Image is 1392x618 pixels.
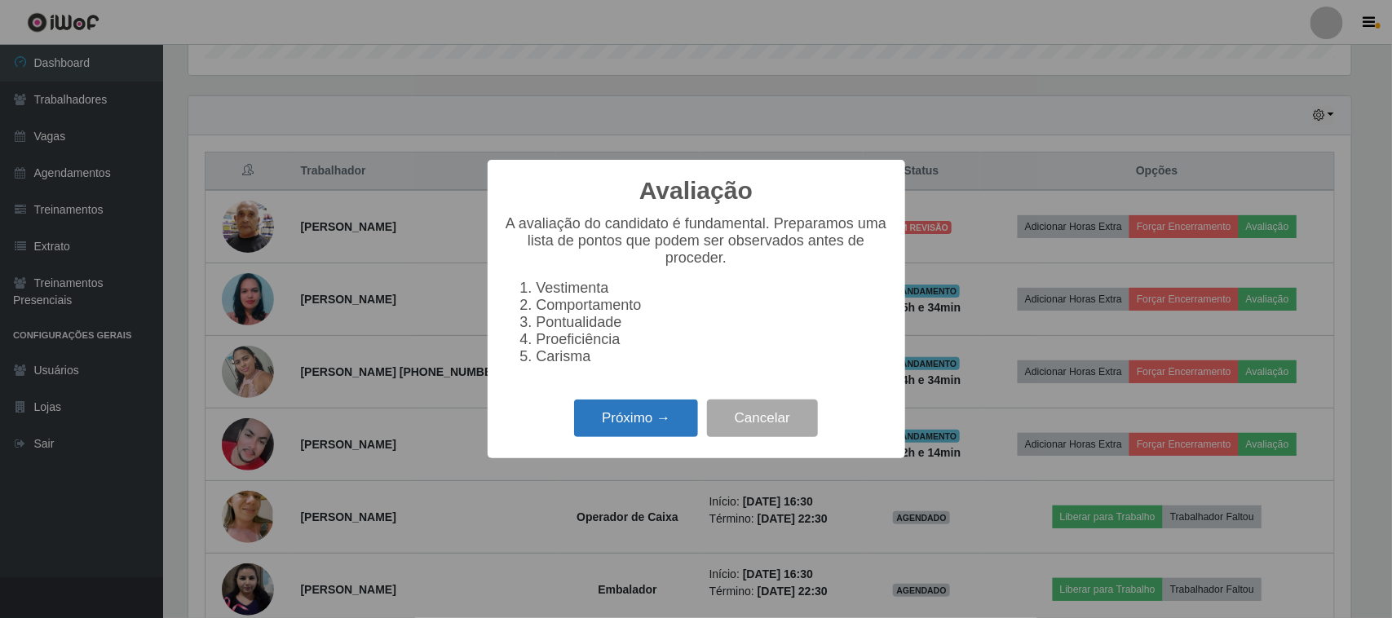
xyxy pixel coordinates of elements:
li: Comportamento [537,297,889,314]
li: Proeficiência [537,331,889,348]
h2: Avaliação [639,176,753,205]
li: Pontualidade [537,314,889,331]
li: Vestimenta [537,280,889,297]
li: Carisma [537,348,889,365]
button: Cancelar [707,399,818,438]
button: Próximo → [574,399,698,438]
p: A avaliação do candidato é fundamental. Preparamos uma lista de pontos que podem ser observados a... [504,215,889,267]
